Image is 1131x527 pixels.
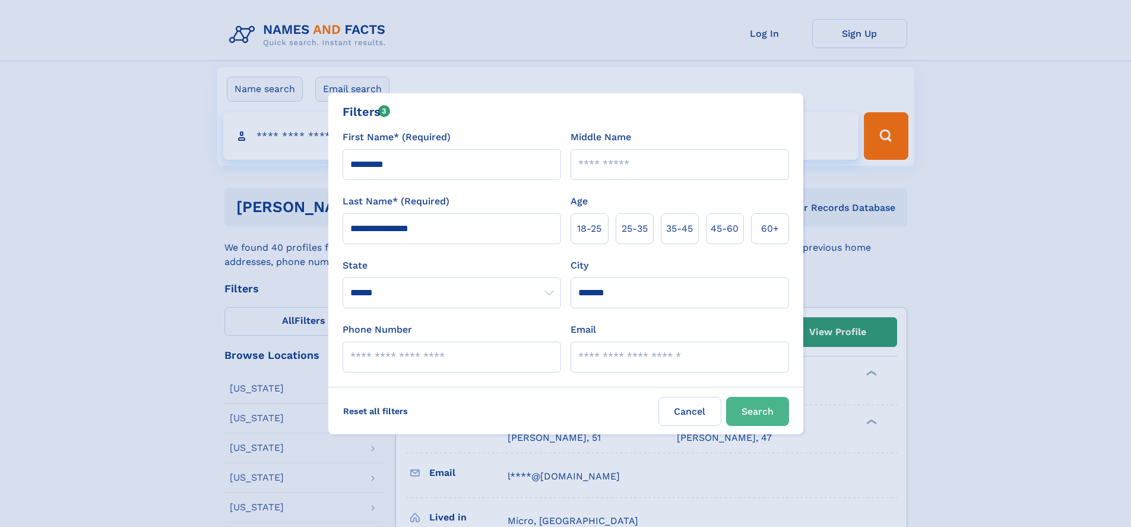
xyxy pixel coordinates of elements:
span: 35‑45 [666,222,693,236]
button: Search [726,397,789,426]
div: Filters [343,103,391,121]
label: Age [571,194,588,209]
label: Phone Number [343,323,412,337]
label: Cancel [658,397,721,426]
label: State [343,258,561,273]
label: City [571,258,588,273]
span: 25‑35 [622,222,648,236]
label: Email [571,323,596,337]
span: 60+ [761,222,779,236]
span: 45‑60 [711,222,739,236]
span: 18‑25 [577,222,601,236]
label: Middle Name [571,130,631,144]
label: Last Name* (Required) [343,194,449,209]
label: Reset all filters [335,397,416,425]
label: First Name* (Required) [343,130,451,144]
